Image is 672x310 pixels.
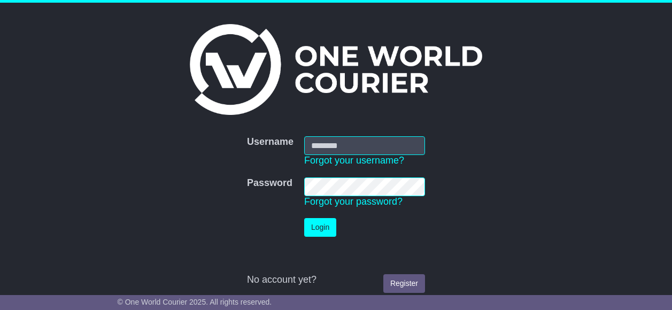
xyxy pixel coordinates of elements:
[304,218,336,237] button: Login
[118,298,272,306] span: © One World Courier 2025. All rights reserved.
[190,24,482,115] img: One World
[383,274,425,293] a: Register
[247,136,293,148] label: Username
[304,196,403,207] a: Forgot your password?
[247,177,292,189] label: Password
[247,274,425,286] div: No account yet?
[304,155,404,166] a: Forgot your username?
